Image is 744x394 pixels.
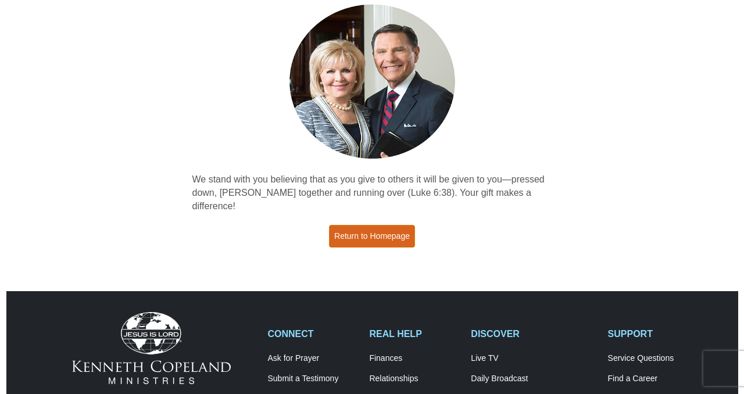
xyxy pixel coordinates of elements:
[471,328,595,339] h2: DISCOVER
[329,225,415,248] a: Return to Homepage
[608,328,697,339] h2: SUPPORT
[192,173,552,213] p: We stand with you believing that as you give to others it will be given to you—pressed down, [PER...
[471,374,595,384] a: Daily Broadcast
[287,2,458,162] img: Kenneth and Gloria
[369,374,459,384] a: Relationships
[471,353,595,364] a: Live TV
[608,374,697,384] a: Find a Career
[369,328,459,339] h2: REAL HELP
[72,312,231,384] img: Kenneth Copeland Ministries
[369,353,459,364] a: Finances
[268,353,357,364] a: Ask for Prayer
[268,328,357,339] h2: CONNECT
[608,353,697,364] a: Service Questions
[268,374,357,384] a: Submit a Testimony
